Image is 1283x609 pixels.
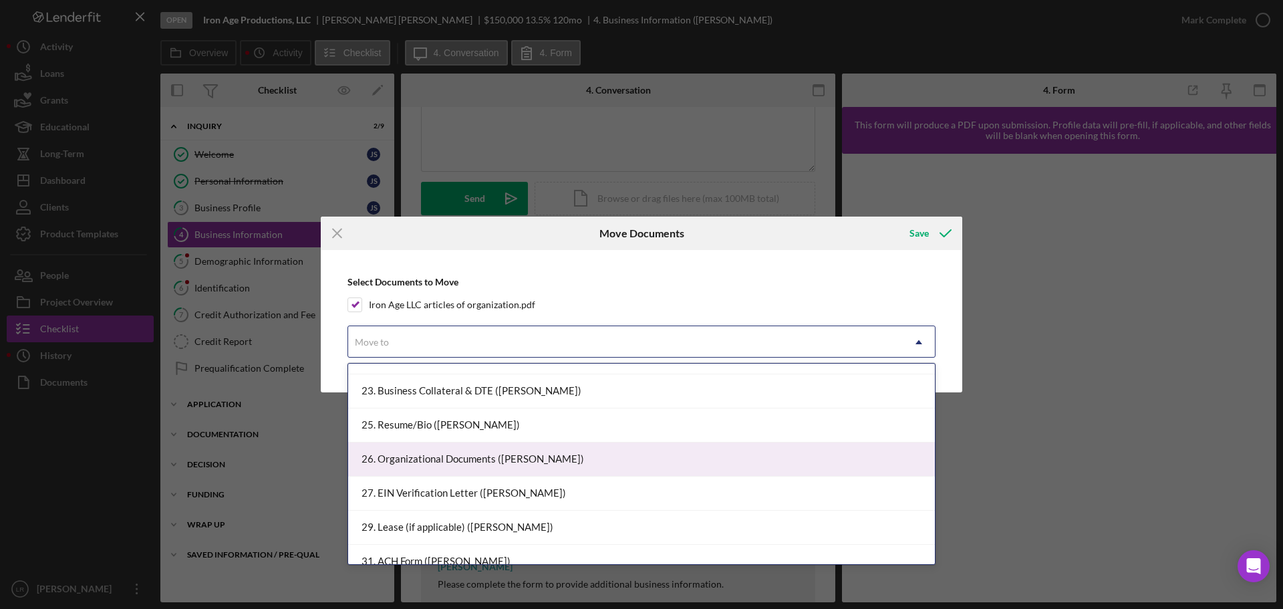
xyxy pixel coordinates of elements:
div: 26. Organizational Documents ([PERSON_NAME]) [348,443,935,477]
div: Open Intercom Messenger [1238,550,1270,582]
div: 25. Resume/Bio ([PERSON_NAME]) [348,408,935,443]
div: 27. EIN Verification Letter ([PERSON_NAME]) [348,477,935,511]
div: 23. Business Collateral & DTE ([PERSON_NAME]) [348,374,935,408]
h6: Move Documents [599,227,684,239]
div: Move to [355,337,389,348]
div: Save [909,220,929,247]
b: Select Documents to Move [347,276,458,287]
div: 29. Lease (if applicable) ([PERSON_NAME]) [348,511,935,545]
label: Iron Age LLC articles of organization.pdf [369,298,535,312]
button: Save [896,220,962,247]
div: 31. ACH Form ([PERSON_NAME]) [348,545,935,579]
